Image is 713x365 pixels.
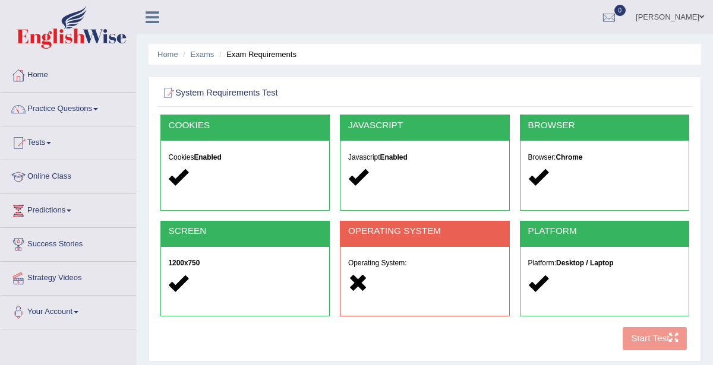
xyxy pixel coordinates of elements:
[528,226,682,236] h2: PLATFORM
[528,154,682,161] h5: Browser:
[614,5,626,16] span: 0
[348,226,501,236] h2: OPERATING SYSTEM
[194,153,221,161] strong: Enabled
[160,85,488,101] h2: System Requirements Test
[1,126,136,156] a: Tests
[348,259,501,267] h5: Operating System:
[168,154,321,161] h5: Cookies
[168,120,321,131] h2: COOKIES
[1,59,136,88] a: Home
[191,50,214,59] a: Exams
[556,153,582,161] strong: Chrome
[1,160,136,190] a: Online Class
[157,50,178,59] a: Home
[380,153,408,161] strong: Enabled
[1,93,136,122] a: Practice Questions
[528,120,682,131] h2: BROWSER
[348,120,501,131] h2: JAVASCRIPT
[168,259,200,267] strong: 1200x750
[1,228,136,258] a: Success Stories
[528,259,682,267] h5: Platform:
[556,259,613,267] strong: Desktop / Laptop
[168,226,321,236] h2: SCREEN
[348,154,501,161] h5: Javascript
[1,262,136,291] a: Strategy Videos
[1,194,136,224] a: Predictions
[216,49,296,60] li: Exam Requirements
[1,296,136,325] a: Your Account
